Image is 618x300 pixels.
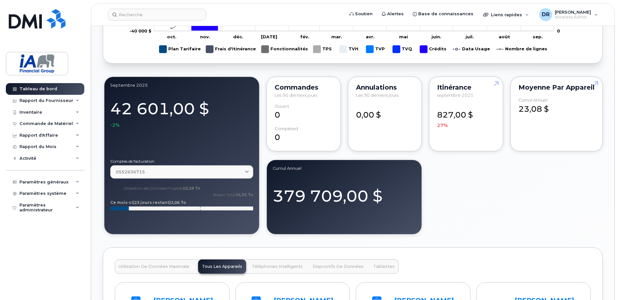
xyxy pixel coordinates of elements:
[356,104,414,121] div: 0,00 $
[167,34,176,39] tspan: oct.
[339,43,360,56] g: TVH
[366,34,374,39] tspan: avr.
[313,264,363,269] span: Dispositifs de Données
[345,7,377,20] a: Soutien
[387,11,404,17] span: Alertes
[408,7,478,20] a: Base de connaissances
[159,43,201,56] g: Plan Tarifaire
[377,7,408,20] a: Alertes
[437,122,448,129] span: 27%
[110,96,253,128] div: 42 601,00 $
[110,122,120,128] span: -2%
[275,126,298,131] div: completed
[533,34,543,39] tspan: sep.
[252,264,303,269] span: Téléphones Intelligents
[499,34,510,39] tspan: août
[261,43,308,56] g: Fonctionnalités
[557,28,560,33] tspan: 0
[273,179,416,207] div: 379 709,00 $
[275,85,333,90] div: Commandes
[124,186,200,191] text: Utilisation des Données Projetée
[110,159,253,163] label: Comptes de facturation
[518,85,595,90] div: Moyenne par Appareil
[491,12,522,17] span: Liens rapides
[437,85,495,90] div: Itinérance
[555,9,591,15] span: [PERSON_NAME]
[119,264,189,269] span: Utilisation de Données Maximale
[200,34,210,39] tspan: nov.
[369,259,398,274] button: Tablettes
[261,34,277,39] tspan: [DATE]
[518,98,595,115] div: 23,08 $
[110,165,253,179] a: 0552636715
[206,43,256,56] g: Frais d'Itinérance
[116,169,145,175] span: 0552636715
[309,259,367,274] button: Dispositifs de Données
[275,104,333,121] div: 0
[465,34,474,39] tspan: juil.
[331,34,342,39] tspan: mar.
[542,11,550,19] span: DR
[393,43,413,56] g: TVQ
[431,34,441,39] tspan: juin.
[313,43,333,56] g: TPS
[373,264,395,269] span: Tablettes
[535,8,602,21] div: Daniel Rollin
[273,166,416,171] div: Cumul Annuel
[115,259,193,274] button: Utilisation de Données Maximale
[275,126,333,143] div: 0
[366,43,386,56] g: TVP
[479,8,533,21] div: Liens rapides
[496,43,547,56] g: Nombre de lignes
[355,11,373,17] span: Soutien
[356,85,414,90] div: Annulations
[420,43,446,56] g: Crédits
[399,34,408,39] tspan: mai
[133,200,171,205] tspan: (23 jours restant)
[356,93,398,98] span: Les 90 derniers jours
[300,34,309,39] tspan: fév.
[437,104,495,129] div: 827,00 $
[555,15,591,20] span: Wireless Admin
[171,200,186,205] tspan: 2,06 To
[248,259,307,274] button: Téléphones Intelligents
[437,93,473,98] span: septembre 2025
[213,192,253,197] text: Bassin Total
[233,34,243,39] tspan: déc.
[418,11,473,17] span: Base de connaissances
[110,83,253,88] div: septembre 2025
[183,186,200,191] tspan: 10,28 To
[235,192,253,197] tspan: 16,33 To
[275,104,289,109] div: Ouvert
[108,9,206,20] input: Recherche
[129,28,151,33] g: 0 $
[129,28,151,33] tspan: -40 000 $
[159,43,547,56] g: Légende
[518,98,547,103] div: Cumul Annuel
[110,200,133,205] tspan: Ce mois-ci
[453,43,490,56] g: Data Usage
[275,93,317,98] span: Les 90 derniers jours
